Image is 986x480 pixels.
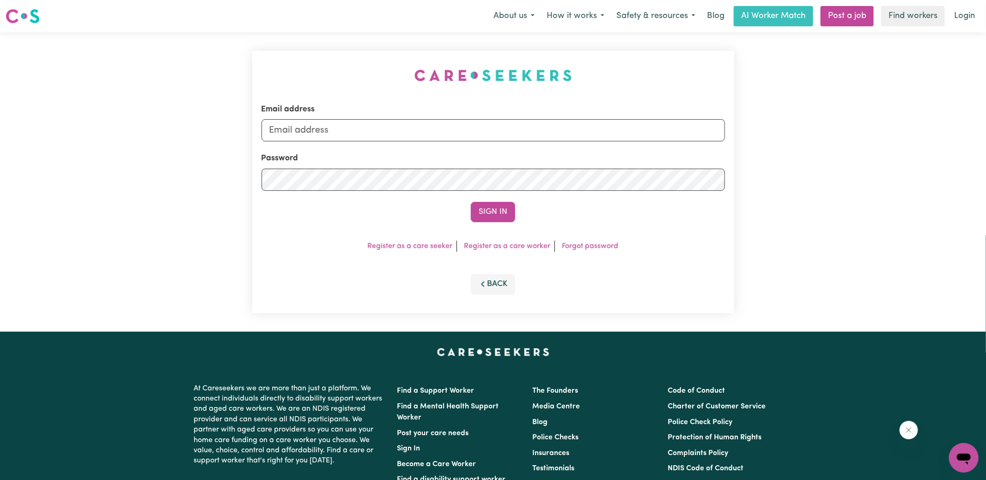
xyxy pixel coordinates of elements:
[668,387,725,395] a: Code of Conduct
[262,119,725,141] input: Email address
[368,243,453,250] a: Register as a care seeker
[6,6,40,27] a: Careseekers logo
[881,6,945,26] a: Find workers
[562,243,619,250] a: Forgot password
[437,348,549,356] a: Careseekers home page
[532,387,578,395] a: The Founders
[668,450,729,457] a: Complaints Policy
[900,421,918,439] iframe: Close message
[949,443,979,473] iframe: Button to launch messaging window
[541,6,610,26] button: How it works
[532,465,574,472] a: Testimonials
[668,465,744,472] a: NDIS Code of Conduct
[949,6,980,26] a: Login
[532,450,569,457] a: Insurances
[262,152,298,164] label: Password
[487,6,541,26] button: About us
[397,461,476,468] a: Become a Care Worker
[668,419,733,426] a: Police Check Policy
[397,445,420,452] a: Sign In
[6,6,56,14] span: Need any help?
[6,8,40,24] img: Careseekers logo
[262,103,315,115] label: Email address
[471,274,515,294] button: Back
[668,434,762,441] a: Protection of Human Rights
[471,202,515,222] button: Sign In
[821,6,874,26] a: Post a job
[734,6,813,26] a: AI Worker Match
[397,430,469,437] a: Post your care needs
[701,6,730,26] a: Blog
[668,403,766,410] a: Charter of Customer Service
[464,243,551,250] a: Register as a care worker
[610,6,701,26] button: Safety & resources
[397,387,474,395] a: Find a Support Worker
[532,434,578,441] a: Police Checks
[532,419,548,426] a: Blog
[194,380,386,470] p: At Careseekers we are more than just a platform. We connect individuals directly to disability su...
[532,403,580,410] a: Media Centre
[397,403,499,421] a: Find a Mental Health Support Worker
